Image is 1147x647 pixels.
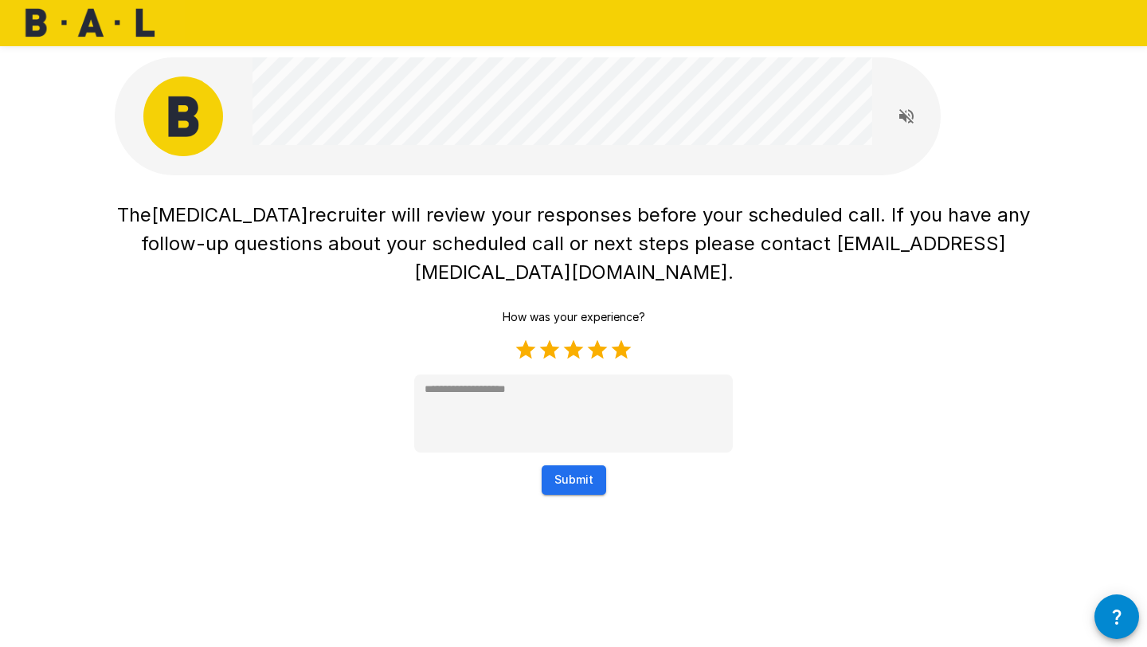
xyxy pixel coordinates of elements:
button: Submit [542,465,606,495]
span: The [117,203,151,226]
span: recruiter will review your responses before your scheduled call. If you have any follow-up questi... [141,203,1035,284]
img: bal_avatar.png [143,76,223,156]
span: [MEDICAL_DATA] [151,203,308,226]
button: Read questions aloud [891,100,922,132]
p: How was your experience? [503,309,645,325]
